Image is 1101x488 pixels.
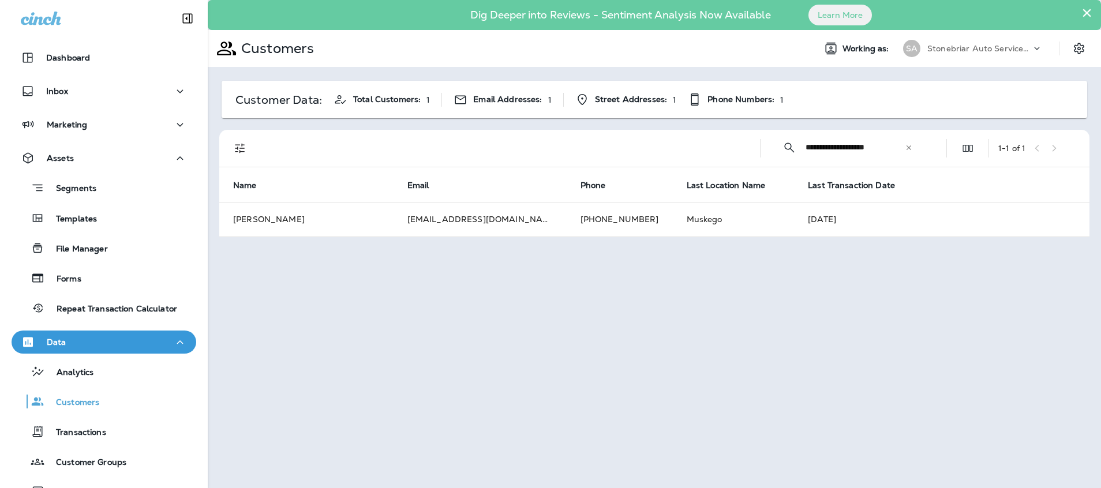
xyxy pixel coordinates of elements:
p: Templates [44,214,97,225]
span: Phone [581,180,621,190]
p: Analytics [45,367,93,378]
button: Marketing [12,113,196,136]
button: Data [12,331,196,354]
button: Repeat Transaction Calculator [12,296,196,320]
span: Phone Numbers: [707,95,774,104]
span: Last Location Name [687,181,766,190]
p: 1 [426,95,430,104]
p: Customers [237,40,314,57]
button: Analytics [12,359,196,384]
td: [PHONE_NUMBER] [567,202,673,237]
button: Close [1081,3,1092,22]
td: [EMAIL_ADDRESS][DOMAIN_NAME] [394,202,567,237]
span: Email [407,180,444,190]
p: Customer Data: [235,95,322,104]
span: Last Location Name [687,180,781,190]
button: Edit Fields [956,137,979,160]
p: File Manager [44,244,108,255]
span: Muskego [687,214,722,224]
button: Segments [12,175,196,200]
button: Customer Groups [12,449,196,474]
button: Collapse Search [778,136,801,159]
p: Customer Groups [44,457,126,468]
button: Templates [12,206,196,230]
td: [PERSON_NAME] [219,202,394,237]
p: Stonebriar Auto Services Group [927,44,1031,53]
button: Assets [12,147,196,170]
div: SA [903,40,920,57]
span: Name [233,180,272,190]
p: Inbox [46,87,68,96]
span: Working as: [842,44,892,54]
span: Total Customers: [353,95,421,104]
span: Email Addresses: [473,95,542,104]
button: Dashboard [12,46,196,69]
p: Dashboard [46,53,90,62]
p: Marketing [47,120,87,129]
p: Transactions [44,427,106,438]
span: Phone [581,181,606,190]
button: Inbox [12,80,196,103]
td: [DATE] [794,202,1089,237]
span: Email [407,181,429,190]
button: Customers [12,389,196,414]
button: Filters [229,137,252,160]
p: Segments [44,183,96,195]
button: Transactions [12,419,196,444]
span: Last Transaction Date [808,180,910,190]
p: 1 [780,95,784,104]
p: Forms [45,274,81,285]
span: Street Addresses: [595,95,667,104]
span: Name [233,181,257,190]
button: Learn More [808,5,872,25]
p: Customers [44,397,99,408]
span: Last Transaction Date [808,181,895,190]
p: 1 [673,95,676,104]
p: Assets [47,153,74,163]
div: 1 - 1 of 1 [998,144,1025,153]
button: Collapse Sidebar [171,7,204,30]
p: Repeat Transaction Calculator [45,304,177,315]
button: Forms [12,266,196,290]
button: Settings [1069,38,1089,59]
p: Dig Deeper into Reviews - Sentiment Analysis Now Available [437,13,804,17]
p: Data [47,337,66,347]
p: 1 [548,95,552,104]
button: File Manager [12,236,196,260]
